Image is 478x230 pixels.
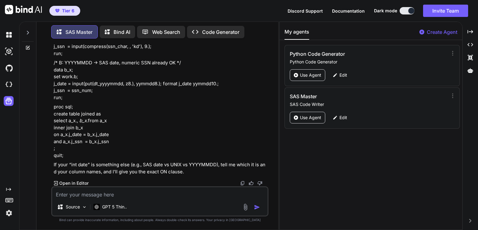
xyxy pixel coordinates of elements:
p: SAS Master [65,28,93,36]
button: Discord Support [288,8,323,14]
img: Pick Models [82,204,87,210]
p: SAS Code Writer [290,101,448,107]
img: GPT 5 Thinking High [94,204,100,210]
button: Invite Team [423,5,468,17]
p: Web Search [152,28,180,36]
img: darkAi-studio [4,46,14,57]
button: Documentation [332,8,365,14]
img: dislike [257,181,262,186]
p: Python Code Generator [290,59,448,65]
em: , b_x. [77,118,88,123]
img: Bind AI [5,5,42,14]
p: Bind AI [114,28,130,36]
span: Dark mode [374,8,397,14]
img: copy [240,181,245,186]
h3: SAS Master [290,93,400,100]
p: Create Agent [427,28,457,36]
img: like [249,181,254,186]
button: My agents [285,28,309,40]
p: Use Agent [300,115,321,121]
p: Edit [339,72,347,78]
p: Bind can provide inaccurate information, including about people. Always double-check its answers.... [51,218,268,222]
h3: Python Code Generator [290,50,400,58]
p: Edit [339,115,347,121]
p: Use Agent [300,72,321,78]
span: Tier 6 [62,8,74,14]
img: attachment [242,204,249,211]
img: icon [254,204,260,210]
img: cloudideIcon [4,79,14,90]
button: premiumTier 6 [49,6,80,16]
p: If your “int date” is something else (e.g., SAS date vs UNIX vs YYYYMMDD), tell me which it is an... [54,161,267,175]
img: darkChat [4,30,14,40]
p: Open in Editor [59,180,89,186]
p: Source [66,204,80,210]
p: Code Generator [202,28,239,36]
img: premium [55,9,60,13]
img: settings [4,208,14,218]
p: /* B: YYYYMMDD -> SAS date, numeric SSN already OK */ data b_x; set work.b; j_date = input(put(dt... [54,59,267,101]
p: proc sql; create table joined as select a_x. from a_x inner join b_x on a_x.j_date = b_x.j_date a... [54,103,267,159]
p: GPT 5 Thin.. [102,204,127,210]
img: githubDark [4,63,14,73]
